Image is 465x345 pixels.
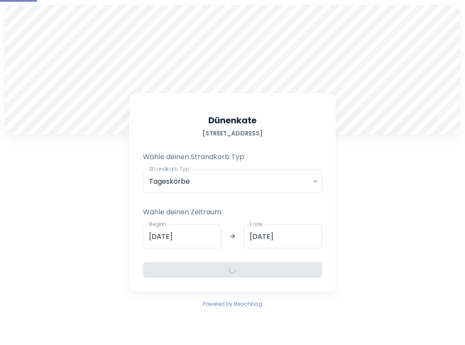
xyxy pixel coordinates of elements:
[244,224,322,248] input: dd.mm.yyyy
[203,298,262,309] a: Powered by Beachbag
[202,129,263,138] h6: [STREET_ADDRESS]
[143,152,322,162] p: Wähle deinen Strandkorb Typ:
[203,300,262,307] span: Powered by Beachbag
[143,169,322,193] div: Tageskörbe
[149,220,166,228] label: Beginn
[143,224,221,248] input: dd.mm.yyyy
[149,165,189,172] label: Strandkorb Typ
[250,220,262,228] label: Ende
[208,114,257,127] h5: Dünenkate
[143,207,322,217] p: Wähle deinen Zeitraum:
